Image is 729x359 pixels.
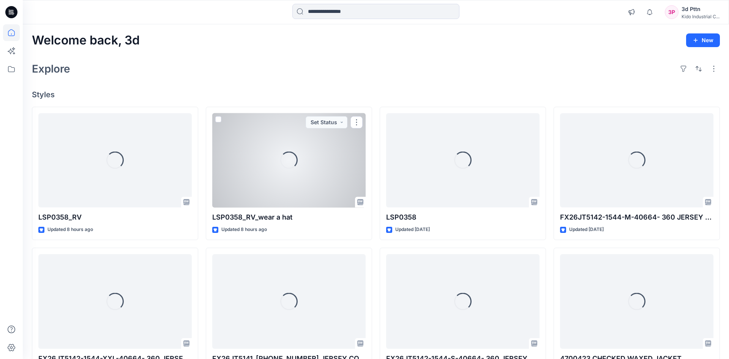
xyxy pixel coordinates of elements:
[32,63,70,75] h2: Explore
[682,5,720,14] div: 3d Pttn
[569,226,604,234] p: Updated [DATE]
[686,33,720,47] button: New
[682,14,720,19] div: Kido Industrial C...
[560,212,713,223] p: FX26JT5142-1544-M-40664- 360 JERSEY CORE GRAPHIC
[32,33,140,47] h2: Welcome back, 3d
[221,226,267,234] p: Updated 8 hours ago
[47,226,93,234] p: Updated 8 hours ago
[212,212,366,223] p: LSP0358_RV_wear a hat
[32,90,720,99] h4: Styles
[38,212,192,223] p: LSP0358_RV
[395,226,430,234] p: Updated [DATE]
[665,5,679,19] div: 3P
[386,212,540,223] p: LSP0358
